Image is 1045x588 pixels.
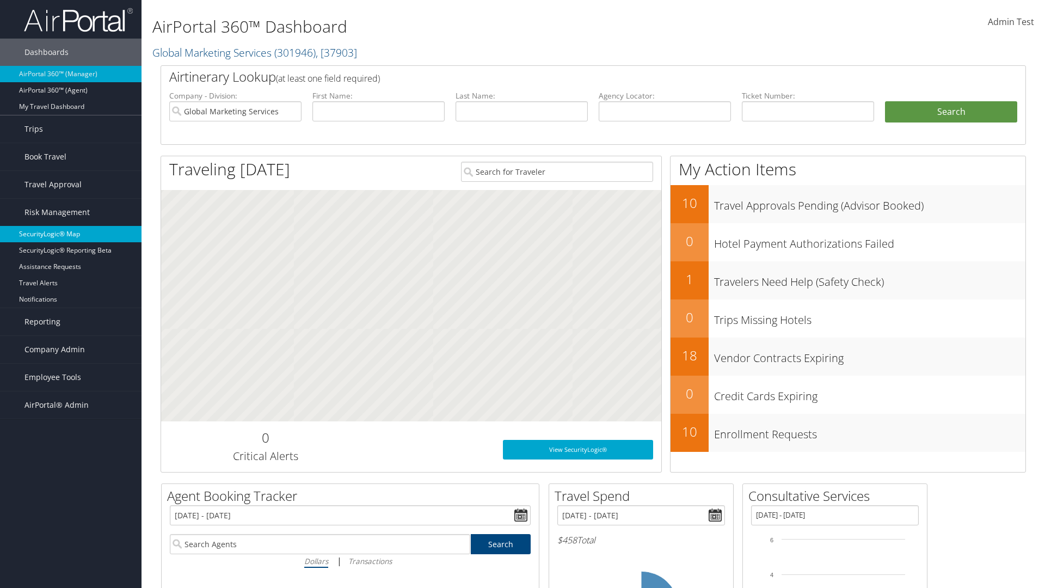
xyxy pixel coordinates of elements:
span: $458 [557,534,577,546]
tspan: 4 [770,572,773,578]
h3: Trips Missing Hotels [714,307,1025,328]
div: | [170,554,531,568]
a: 10Travel Approvals Pending (Advisor Booked) [671,185,1025,223]
h2: Consultative Services [748,487,927,505]
h3: Vendor Contracts Expiring [714,345,1025,366]
h2: 0 [169,428,361,447]
a: Admin Test [988,5,1034,39]
label: First Name: [312,90,445,101]
img: airportal-logo.png [24,7,133,33]
button: Search [885,101,1017,123]
i: Dollars [304,556,328,566]
span: Travel Approval [24,171,82,198]
a: Global Marketing Services [152,45,357,60]
label: Ticket Number: [742,90,874,101]
h1: Traveling [DATE] [169,158,290,181]
h3: Hotel Payment Authorizations Failed [714,231,1025,252]
label: Last Name: [456,90,588,101]
span: AirPortal® Admin [24,391,89,419]
i: Transactions [348,556,392,566]
h2: 0 [671,308,709,327]
span: , [ 37903 ] [316,45,357,60]
span: Employee Tools [24,364,81,391]
span: ( 301946 ) [274,45,316,60]
tspan: 6 [770,537,773,543]
a: 1Travelers Need Help (Safety Check) [671,261,1025,299]
a: 0Trips Missing Hotels [671,299,1025,338]
span: Admin Test [988,16,1034,28]
a: 10Enrollment Requests [671,414,1025,452]
h2: 1 [671,270,709,289]
span: Dashboards [24,39,69,66]
span: Company Admin [24,336,85,363]
span: (at least one field required) [276,72,380,84]
h6: Total [557,534,725,546]
h3: Travelers Need Help (Safety Check) [714,269,1025,290]
h3: Travel Approvals Pending (Advisor Booked) [714,193,1025,213]
span: Trips [24,115,43,143]
a: 0Credit Cards Expiring [671,376,1025,414]
h2: Travel Spend [555,487,733,505]
h2: 10 [671,422,709,441]
h2: 0 [671,232,709,250]
span: Book Travel [24,143,66,170]
h2: Agent Booking Tracker [167,487,539,505]
a: 0Hotel Payment Authorizations Failed [671,223,1025,261]
h2: 10 [671,194,709,212]
h1: My Action Items [671,158,1025,181]
label: Company - Division: [169,90,302,101]
span: Risk Management [24,199,90,226]
label: Agency Locator: [599,90,731,101]
h2: 0 [671,384,709,403]
a: Search [471,534,531,554]
input: Search Agents [170,534,470,554]
h2: Airtinerary Lookup [169,68,945,86]
input: Search for Traveler [461,162,653,182]
h2: 18 [671,346,709,365]
span: Reporting [24,308,60,335]
h1: AirPortal 360™ Dashboard [152,15,740,38]
a: 18Vendor Contracts Expiring [671,338,1025,376]
h3: Credit Cards Expiring [714,383,1025,404]
a: View SecurityLogic® [503,440,653,460]
h3: Enrollment Requests [714,421,1025,442]
h3: Critical Alerts [169,449,361,464]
